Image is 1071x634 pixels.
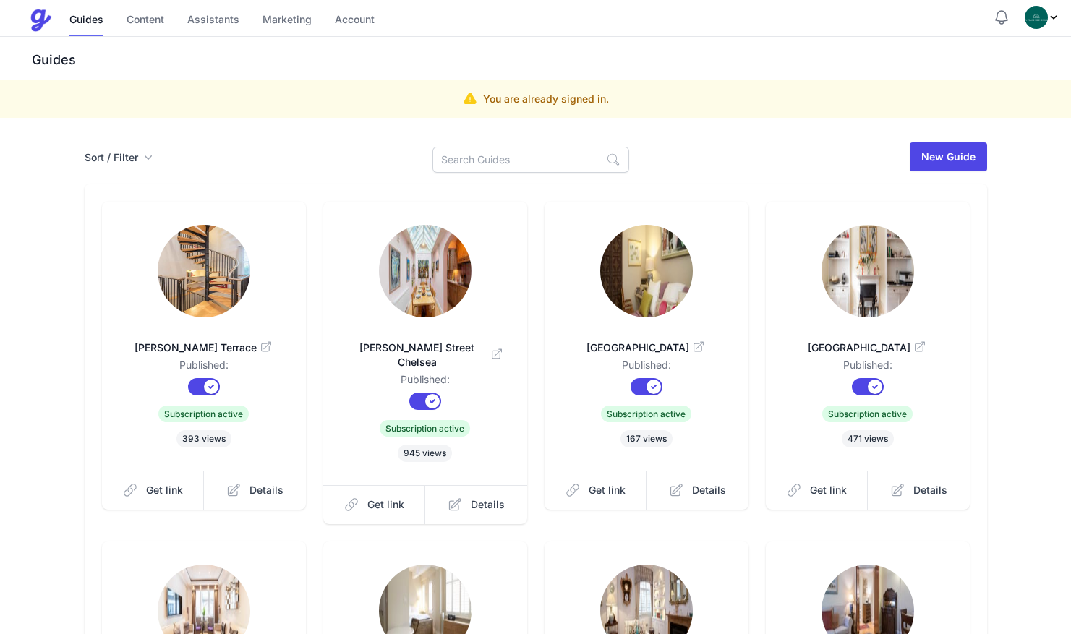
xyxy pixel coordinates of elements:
[913,483,947,497] span: Details
[125,323,283,358] a: [PERSON_NAME] Terrace
[263,5,312,36] a: Marketing
[323,485,426,524] a: Get link
[367,497,404,512] span: Get link
[187,5,239,36] a: Assistants
[432,147,599,173] input: Search Guides
[568,323,725,358] a: [GEOGRAPHIC_DATA]
[102,471,205,510] a: Get link
[868,471,970,510] a: Details
[471,497,505,512] span: Details
[620,430,673,447] span: 167 views
[125,340,283,355] span: [PERSON_NAME] Terrace
[766,471,869,510] a: Get link
[249,483,283,497] span: Details
[822,406,913,422] span: Subscription active
[29,9,52,32] img: Guestive Guides
[425,485,527,524] a: Details
[398,445,452,462] span: 945 views
[346,340,504,369] span: [PERSON_NAME] Street Chelsea
[789,340,947,355] span: [GEOGRAPHIC_DATA]
[125,358,283,378] dd: Published:
[601,406,691,422] span: Subscription active
[204,471,306,510] a: Details
[647,471,748,510] a: Details
[176,430,231,447] span: 393 views
[346,323,504,372] a: [PERSON_NAME] Street Chelsea
[589,483,626,497] span: Get link
[146,483,183,497] span: Get link
[158,225,250,317] img: mtasz01fldrr9v8cnif9arsj44ov
[789,323,947,358] a: [GEOGRAPHIC_DATA]
[822,225,914,317] img: hdmgvwaq8kfuacaafu0ghkkjd0oq
[1025,6,1059,29] div: Profile Menu
[69,5,103,36] a: Guides
[1025,6,1048,29] img: oovs19i4we9w73xo0bfpgswpi0cd
[910,142,987,171] a: New Guide
[379,225,472,317] img: wq8sw0j47qm6nw759ko380ndfzun
[380,420,470,437] span: Subscription active
[335,5,375,36] a: Account
[127,5,164,36] a: Content
[346,372,504,393] dd: Published:
[600,225,693,317] img: 9b5v0ir1hdq8hllsqeesm40py5rd
[29,51,1071,69] h3: Guides
[85,150,153,165] button: Sort / Filter
[842,430,894,447] span: 471 views
[568,358,725,378] dd: Published:
[158,406,249,422] span: Subscription active
[789,358,947,378] dd: Published:
[568,340,725,355] span: [GEOGRAPHIC_DATA]
[545,471,647,510] a: Get link
[810,483,847,497] span: Get link
[993,9,1010,26] button: Notifications
[692,483,726,497] span: Details
[483,92,609,106] p: You are already signed in.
